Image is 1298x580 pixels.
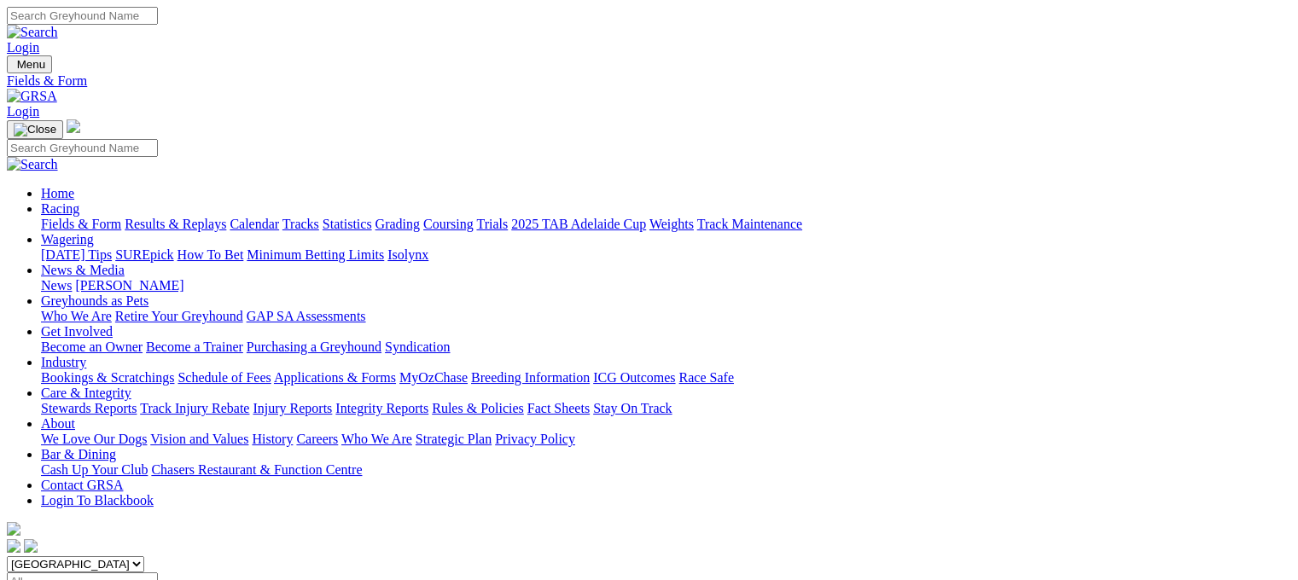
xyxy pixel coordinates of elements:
[323,217,372,231] a: Statistics
[7,539,20,553] img: facebook.svg
[247,309,366,323] a: GAP SA Assessments
[247,339,381,354] a: Purchasing a Greyhound
[41,217,121,231] a: Fields & Form
[7,55,52,73] button: Toggle navigation
[178,370,271,385] a: Schedule of Fees
[41,432,1291,447] div: About
[385,339,450,354] a: Syndication
[67,119,80,133] img: logo-grsa-white.png
[41,339,1291,355] div: Get Involved
[41,339,143,354] a: Become an Owner
[7,139,158,157] input: Search
[7,120,63,139] button: Toggle navigation
[649,217,694,231] a: Weights
[511,217,646,231] a: 2025 TAB Adelaide Cup
[7,25,58,40] img: Search
[41,386,131,400] a: Care & Integrity
[7,522,20,536] img: logo-grsa-white.png
[7,89,57,104] img: GRSA
[423,217,474,231] a: Coursing
[41,401,137,415] a: Stewards Reports
[41,293,148,308] a: Greyhounds as Pets
[41,278,1291,293] div: News & Media
[75,278,183,293] a: [PERSON_NAME]
[375,217,420,231] a: Grading
[41,309,112,323] a: Who We Are
[7,73,1291,89] a: Fields & Form
[178,247,244,262] a: How To Bet
[41,355,86,369] a: Industry
[41,432,147,446] a: We Love Our Dogs
[41,401,1291,416] div: Care & Integrity
[471,370,590,385] a: Breeding Information
[296,432,338,446] a: Careers
[335,401,428,415] a: Integrity Reports
[41,416,75,431] a: About
[387,247,428,262] a: Isolynx
[593,401,672,415] a: Stay On Track
[41,324,113,339] a: Get Involved
[282,217,319,231] a: Tracks
[41,186,74,200] a: Home
[41,232,94,246] a: Wagering
[593,370,675,385] a: ICG Outcomes
[41,370,1291,386] div: Industry
[432,401,524,415] a: Rules & Policies
[399,370,468,385] a: MyOzChase
[253,401,332,415] a: Injury Reports
[41,478,123,492] a: Contact GRSA
[7,40,39,55] a: Login
[678,370,733,385] a: Race Safe
[41,278,72,293] a: News
[247,247,384,262] a: Minimum Betting Limits
[41,462,148,477] a: Cash Up Your Club
[527,401,590,415] a: Fact Sheets
[41,462,1291,478] div: Bar & Dining
[7,157,58,172] img: Search
[146,339,243,354] a: Become a Trainer
[495,432,575,446] a: Privacy Policy
[252,432,293,446] a: History
[140,401,249,415] a: Track Injury Rebate
[115,309,243,323] a: Retire Your Greyhound
[150,432,248,446] a: Vision and Values
[151,462,362,477] a: Chasers Restaurant & Function Centre
[41,309,1291,324] div: Greyhounds as Pets
[115,247,173,262] a: SUREpick
[41,493,154,507] a: Login To Blackbook
[41,263,125,277] a: News & Media
[274,370,396,385] a: Applications & Forms
[24,539,38,553] img: twitter.svg
[697,217,802,231] a: Track Maintenance
[41,201,79,216] a: Racing
[7,7,158,25] input: Search
[14,123,56,136] img: Close
[416,432,492,446] a: Strategic Plan
[476,217,508,231] a: Trials
[41,447,116,461] a: Bar & Dining
[41,217,1291,232] div: Racing
[7,104,39,119] a: Login
[341,432,412,446] a: Who We Are
[41,370,174,385] a: Bookings & Scratchings
[41,247,112,262] a: [DATE] Tips
[125,217,226,231] a: Results & Replays
[17,58,45,71] span: Menu
[41,247,1291,263] div: Wagering
[230,217,279,231] a: Calendar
